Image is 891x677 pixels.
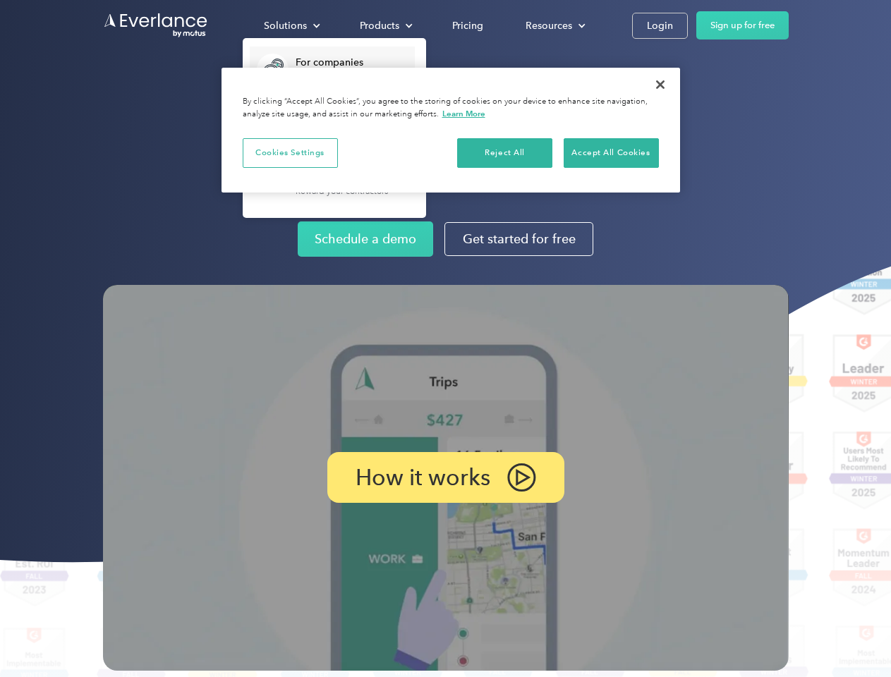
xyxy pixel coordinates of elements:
[564,138,659,168] button: Accept All Cookies
[243,138,338,168] button: Cookies Settings
[264,17,307,35] div: Solutions
[526,17,572,35] div: Resources
[647,17,673,35] div: Login
[360,17,399,35] div: Products
[346,13,424,38] div: Products
[104,84,175,114] input: Submit
[457,138,552,168] button: Reject All
[645,69,676,100] button: Close
[296,56,408,70] div: For companies
[222,68,680,193] div: Cookie banner
[356,469,490,486] p: How it works
[511,13,597,38] div: Resources
[250,13,332,38] div: Solutions
[250,47,415,92] a: For companiesEasy vehicle reimbursements
[442,109,485,118] a: More information about your privacy, opens in a new tab
[298,221,433,257] a: Schedule a demo
[243,38,426,218] nav: Solutions
[222,68,680,193] div: Privacy
[438,13,497,38] a: Pricing
[444,222,593,256] a: Get started for free
[452,17,483,35] div: Pricing
[103,12,209,39] a: Go to homepage
[696,11,789,39] a: Sign up for free
[632,13,688,39] a: Login
[243,96,659,121] div: By clicking “Accept All Cookies”, you agree to the storing of cookies on your device to enhance s...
